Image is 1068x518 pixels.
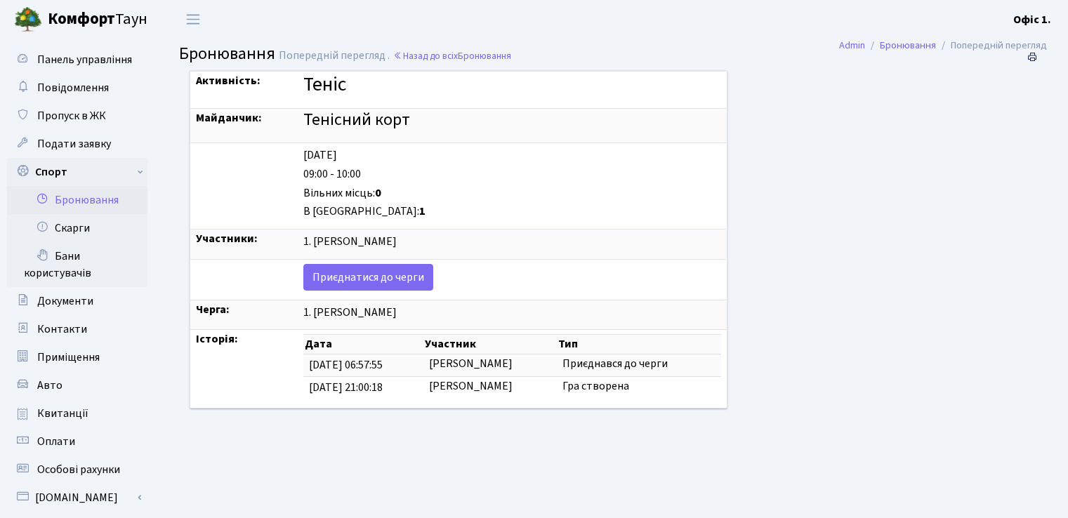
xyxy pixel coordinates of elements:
[7,214,147,242] a: Скарги
[303,335,423,354] th: Дата
[7,74,147,102] a: Повідомлення
[936,38,1047,53] li: Попередній перегляд
[7,456,147,484] a: Особові рахунки
[7,427,147,456] a: Оплати
[562,356,668,371] span: Приєднався до черги
[37,293,93,309] span: Документи
[1013,12,1051,27] b: Офіс 1.
[557,335,721,354] th: Тип
[818,31,1068,60] nav: breadcrumb
[179,41,275,66] span: Бронювання
[7,102,147,130] a: Пропуск в ЖК
[423,354,557,377] td: [PERSON_NAME]
[303,264,433,291] a: Приєднатися до черги
[419,204,426,219] b: 1
[303,166,721,182] div: 09:00 - 10:00
[880,38,936,53] a: Бронювання
[37,406,88,421] span: Квитанції
[303,234,721,250] div: 1. [PERSON_NAME]
[423,335,557,354] th: Участник
[303,73,721,97] h3: Теніс
[37,52,132,67] span: Панель управління
[37,321,87,337] span: Контакти
[7,371,147,399] a: Авто
[7,158,147,186] a: Спорт
[303,185,721,201] div: Вільних місць:
[196,110,262,126] strong: Майданчик:
[1013,11,1051,28] a: Офіс 1.
[7,484,147,512] a: [DOMAIN_NAME]
[196,231,258,246] strong: Участники:
[7,343,147,371] a: Приміщення
[48,8,147,32] span: Таун
[37,136,111,152] span: Подати заявку
[176,8,211,31] button: Переключити навігацію
[14,6,42,34] img: logo.png
[839,38,865,53] a: Admin
[37,462,120,477] span: Особові рахунки
[7,399,147,427] a: Квитанції
[562,378,629,394] span: Гра створена
[303,204,721,220] div: В [GEOGRAPHIC_DATA]:
[37,108,106,124] span: Пропуск в ЖК
[279,48,390,63] span: Попередній перегляд .
[7,287,147,315] a: Документи
[37,80,109,95] span: Повідомлення
[196,302,230,317] strong: Черга:
[7,46,147,74] a: Панель управління
[37,350,100,365] span: Приміщення
[37,378,62,393] span: Авто
[458,49,511,62] span: Бронювання
[7,315,147,343] a: Контакти
[303,377,423,399] td: [DATE] 21:00:18
[393,49,511,62] a: Назад до всіхБронювання
[7,130,147,158] a: Подати заявку
[7,242,147,287] a: Бани користувачів
[303,305,721,321] div: 1. [PERSON_NAME]
[303,110,721,131] h4: Тенісний корт
[375,185,381,201] b: 0
[48,8,115,30] b: Комфорт
[303,147,721,164] div: [DATE]
[7,186,147,214] a: Бронювання
[423,377,557,399] td: [PERSON_NAME]
[37,434,75,449] span: Оплати
[196,331,238,347] strong: Історія:
[196,73,261,88] strong: Активність:
[303,354,423,377] td: [DATE] 06:57:55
